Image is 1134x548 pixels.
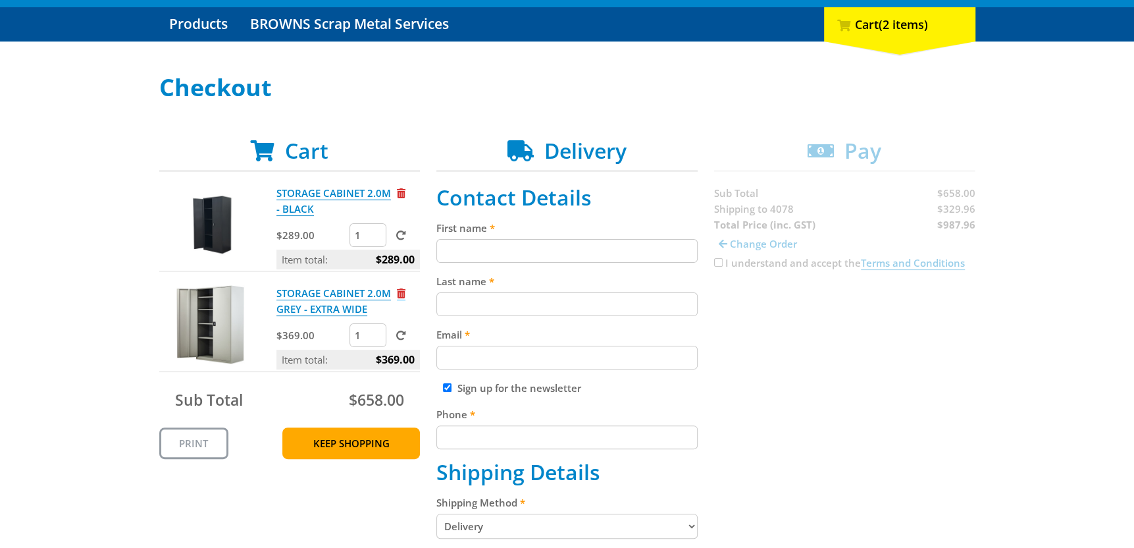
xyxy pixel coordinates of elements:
[879,16,928,32] span: (2 items)
[276,227,347,243] p: $289.00
[159,427,228,459] a: Print
[276,327,347,343] p: $369.00
[436,273,698,289] label: Last name
[436,406,698,422] label: Phone
[172,185,251,264] img: STORAGE CABINET 2.0M - BLACK
[282,427,420,459] a: Keep Shopping
[159,74,975,101] h1: Checkout
[240,7,459,41] a: Go to the BROWNS Scrap Metal Services page
[349,389,404,410] span: $658.00
[397,186,405,200] a: Remove from cart
[436,185,698,210] h2: Contact Details
[436,425,698,449] input: Please enter your telephone number.
[436,514,698,539] select: Please select a shipping method.
[276,287,391,316] a: STORAGE CABINET 2.0M GREY - EXTRA WIDE
[276,186,391,216] a: STORAGE CABINET 2.0M - BLACK
[436,460,698,485] h2: Shipping Details
[376,250,415,269] span: $289.00
[276,350,420,370] p: Item total:
[436,495,698,510] label: Shipping Method
[159,7,238,41] a: Go to the Products page
[436,239,698,263] input: Please enter your first name.
[172,285,251,364] img: STORAGE CABINET 2.0M GREY - EXTRA WIDE
[397,287,405,300] a: Remove from cart
[436,327,698,342] label: Email
[175,389,243,410] span: Sub Total
[436,292,698,316] input: Please enter your last name.
[824,7,975,41] div: Cart
[285,136,328,165] span: Cart
[457,381,581,395] label: Sign up for the newsletter
[436,346,698,370] input: Please enter your email address.
[376,350,415,370] span: $369.00
[544,136,627,165] span: Delivery
[276,250,420,269] p: Item total:
[436,220,698,236] label: First name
